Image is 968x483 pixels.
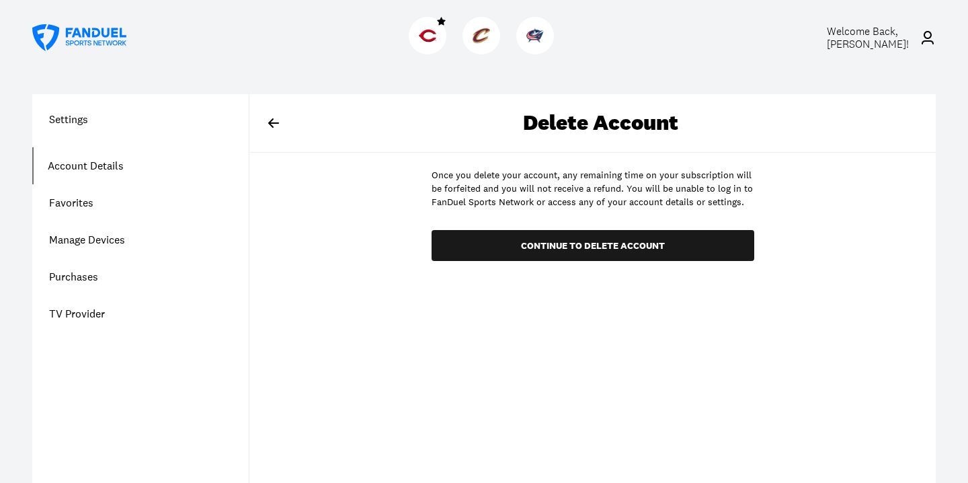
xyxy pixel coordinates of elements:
a: Manage Devices [32,221,249,258]
div: Delete Account [282,110,920,136]
a: RedsReds [409,44,452,57]
a: FanDuel Sports Network [32,24,126,51]
img: Reds [419,27,436,44]
a: Account Details [32,147,249,184]
a: Purchases [32,258,249,295]
span: Welcome Back, [PERSON_NAME] ! [827,24,909,51]
div: continue to delete account [442,241,743,250]
a: Blue JacketsBlue Jackets [516,44,559,57]
h1: Settings [32,111,249,127]
a: Favorites [32,184,249,221]
img: Cavaliers [473,27,490,44]
a: CavaliersCavaliers [462,44,506,57]
div: Once you delete your account, any remaining time on your subscription will be forfeited and you w... [432,169,754,209]
button: continue to delete account [432,230,754,261]
a: Welcome Back,[PERSON_NAME]! [800,25,936,50]
img: Blue Jackets [526,27,544,44]
a: TV Provider [32,295,249,332]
